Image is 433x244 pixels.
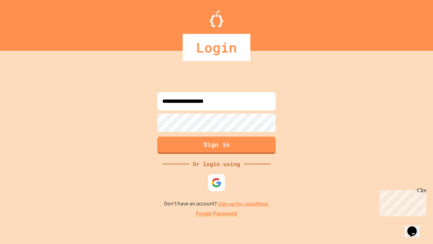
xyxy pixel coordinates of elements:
a: Forgot Password [196,210,237,218]
div: Chat with us now!Close [3,3,47,43]
a: Sign up for JuiceMind. [218,200,269,207]
button: Sign in [157,137,276,154]
div: Or login using [189,160,244,168]
p: Don't have an account? [164,200,269,208]
div: Login [183,34,250,61]
iframe: chat widget [377,187,426,216]
img: google-icon.svg [211,178,222,188]
img: Logo.svg [210,10,223,27]
iframe: chat widget [405,217,426,237]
